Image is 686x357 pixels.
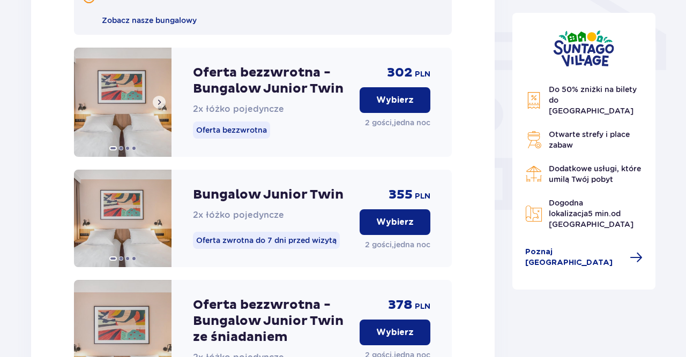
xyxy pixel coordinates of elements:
img: Bungalow Junior Twin [74,170,171,267]
span: Do 50% zniżki na bilety do [GEOGRAPHIC_DATA] [549,85,637,115]
button: Wybierz [360,320,430,345]
span: PLN [415,69,430,80]
p: Wybierz [376,216,414,228]
img: Restaurant Icon [525,165,542,183]
p: Bungalow Junior Twin [193,187,344,203]
img: Grill Icon [525,131,542,148]
span: Dogodna lokalizacja od [GEOGRAPHIC_DATA] [549,199,633,229]
p: Oferta bezzwrotna [193,121,270,139]
span: Dodatkowe usługi, które umilą Twój pobyt [549,164,641,184]
img: Map Icon [525,205,542,222]
span: PLN [415,191,430,202]
span: 378 [388,297,413,313]
img: Suntago Village [553,30,614,67]
p: Oferta zwrotna do 7 dni przed wizytą [193,232,340,249]
span: 2x łóżko pojedyncze [193,210,284,220]
p: Oferta bezzwrotna - Bungalow Junior Twin [193,65,351,97]
p: Wybierz [376,326,414,338]
span: 5 min. [588,209,611,218]
span: 355 [389,187,413,203]
span: 2x łóżko pojedyncze [193,104,284,114]
p: Wybierz [376,94,414,106]
p: 2 gości , jedna noc [365,239,430,250]
p: 2 gości , jedna noc [365,117,430,128]
img: Oferta bezzwrotna - Bungalow Junior Twin [74,48,171,157]
img: Discount Icon [525,92,542,109]
span: Poznaj [GEOGRAPHIC_DATA] [525,247,624,268]
span: Zobacz nasze bungalowy [102,16,197,25]
a: Poznaj [GEOGRAPHIC_DATA] [525,247,643,268]
button: Wybierz [360,209,430,235]
a: Zobacz nasze bungalowy [102,14,197,26]
span: Otwarte strefy i place zabaw [549,130,630,149]
button: Wybierz [360,87,430,113]
p: Oferta bezzwrotna - Bungalow Junior Twin ze śniadaniem [193,297,351,345]
span: 302 [387,65,413,81]
span: PLN [415,301,430,312]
